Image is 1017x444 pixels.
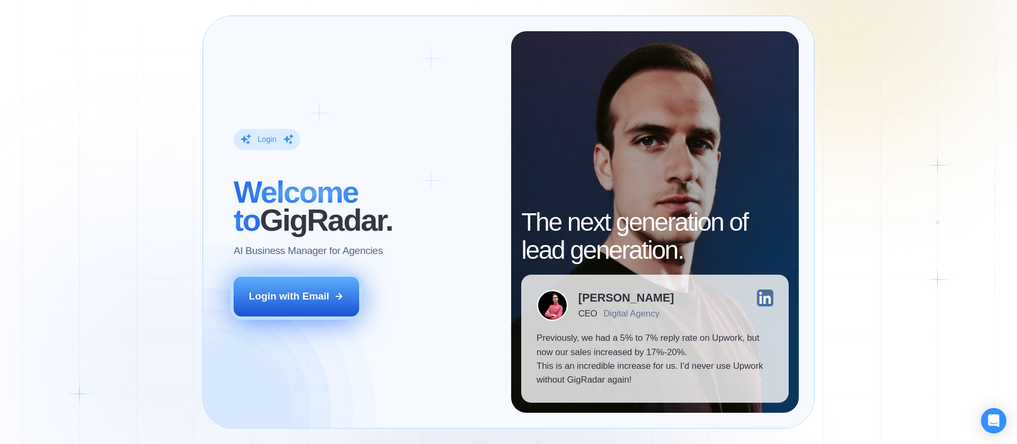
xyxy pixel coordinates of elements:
[234,277,360,316] button: Login with Email
[537,331,773,387] p: Previously, we had a 5% to 7% reply rate on Upwork, but now our sales increased by 17%-20%. This ...
[234,178,496,234] h2: ‍ GigRadar.
[257,134,276,144] div: Login
[234,244,383,258] p: AI Business Manager for Agencies
[249,289,329,303] div: Login with Email
[521,209,789,265] h2: The next generation of lead generation.
[234,175,358,237] span: Welcome to
[578,292,674,304] div: [PERSON_NAME]
[578,309,597,319] div: CEO
[603,309,659,319] div: Digital Agency
[981,408,1006,433] div: Open Intercom Messenger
